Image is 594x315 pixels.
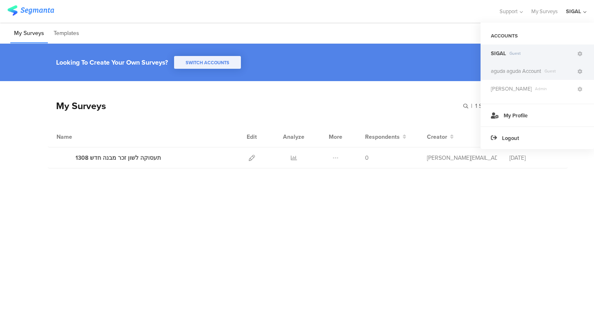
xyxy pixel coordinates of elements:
span: Respondents [365,133,400,141]
div: [DATE] [509,154,559,162]
div: Name [57,133,106,141]
li: My Surveys [10,24,48,43]
img: segmanta logo [7,5,54,16]
div: sigal@lgbt.org.il [427,154,497,162]
span: Admin [532,86,576,92]
span: Rosie Dadashov [491,85,532,93]
button: Respondents [365,133,406,141]
span: Logout [502,134,519,142]
button: SWITCH ACCOUNTS [174,56,241,69]
span: Creator [427,133,447,141]
span: SIGAL [491,49,506,57]
span: 1 Survey [475,102,497,110]
div: Analyze [281,126,306,147]
span: aguda aguda Account [491,67,541,75]
div: My Surveys [48,99,106,113]
span: Guest [506,50,576,56]
span: My Profile [504,112,528,119]
span: Support [500,7,518,15]
span: Guest [541,68,576,74]
div: Edit [243,126,261,147]
div: SIGAL [566,7,581,15]
button: Creator [427,133,454,141]
div: תעסוקה לשון זכר מבנה חדש 1308 [75,154,161,162]
a: תעסוקה לשון זכר מבנה חדש 1308 [57,152,161,163]
span: 0 [365,154,369,162]
div: Looking To Create Your Own Surveys? [56,58,168,67]
span: SWITCH ACCOUNTS [186,59,229,66]
div: More [327,126,344,147]
li: Templates [50,24,83,43]
span: | [470,102,474,110]
a: My Profile [481,104,594,126]
div: ACCOUNTS [481,29,594,43]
